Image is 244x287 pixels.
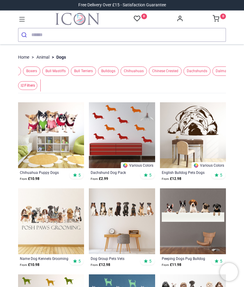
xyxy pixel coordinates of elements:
[49,54,56,60] span: >
[18,188,84,254] img: Personalised Name Dog Kennels Grooming Wall Sticker
[71,66,96,76] span: Bull Terriers
[123,163,128,168] img: Color Wheel
[89,102,155,168] img: Dachshund Dog Wall Sticker Pack
[78,172,81,178] span: 5
[162,256,212,261] a: Peeping Dogs Pug Bulldog
[220,263,238,281] iframe: Brevo live chat
[98,66,119,76] span: Bulldogs
[220,258,222,264] span: 5
[55,13,99,25] a: Logo of Icon Wall Stickers
[18,28,31,42] button: Submit
[20,177,27,181] span: From
[177,17,183,22] a: Account Info
[89,188,155,254] img: Dog Group Pets Vets Wall Sticker
[69,66,96,76] button: Bull Terriers
[91,176,108,182] strong: £ 2.99
[121,162,155,168] a: Various Colors
[23,66,40,76] span: Boxers
[18,54,29,60] a: Home
[160,188,226,254] img: Peeping Dogs Pug Bulldog Wall Sticker
[55,13,99,25] img: Icon Wall Stickers
[40,66,69,76] button: Bull Mastiffs
[20,263,27,267] span: From
[29,54,36,60] span: >
[212,66,238,76] span: Dalmatians
[91,256,141,261] a: Dog Group Pets Vets
[91,170,141,175] a: Dachshund Dog Pack
[20,170,70,175] a: Chihuahua Puppy Dogs
[193,163,199,168] img: Color Wheel
[162,176,181,182] strong: £ 12.98
[119,66,147,76] button: Chihuahuas
[213,17,226,22] a: 0
[20,256,70,261] a: Name Dog Kennels Grooming
[78,258,81,264] span: 5
[91,262,110,268] strong: £ 12.98
[149,66,182,76] span: Chinese Crested
[120,66,147,76] span: Chihuahuas
[96,66,119,76] button: Bulldogs
[211,66,238,76] button: Dalmatians
[18,81,37,90] button: Filters
[20,176,39,182] strong: £ 10.98
[91,177,98,181] span: From
[220,14,226,19] sup: 0
[162,263,169,267] span: From
[42,66,69,76] span: Bull Mastiffs
[91,263,98,267] span: From
[160,102,226,168] img: English Bulldog Pets Dogs Wall Sticker
[149,172,152,178] span: 5
[21,66,40,76] button: Boxers
[183,66,211,76] span: Dachshunds
[182,66,211,76] button: Dachshunds
[49,54,66,60] li: Dogs
[36,54,49,60] a: Animal
[162,177,169,181] span: From
[147,66,182,76] button: Chinese Crested
[162,262,181,268] strong: £ 11.98
[149,258,152,264] span: 5
[134,15,147,23] a: 0
[162,170,212,175] a: English Bulldog Pets Dogs
[220,172,222,178] span: 5
[18,102,84,168] img: Chihuahua Puppy Dogs Wall Sticker
[192,162,226,168] a: Various Colors
[20,262,39,268] strong: £ 10.98
[141,14,147,19] sup: 0
[78,2,166,8] div: Free Delivery Over £15 - Satisfaction Guarantee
